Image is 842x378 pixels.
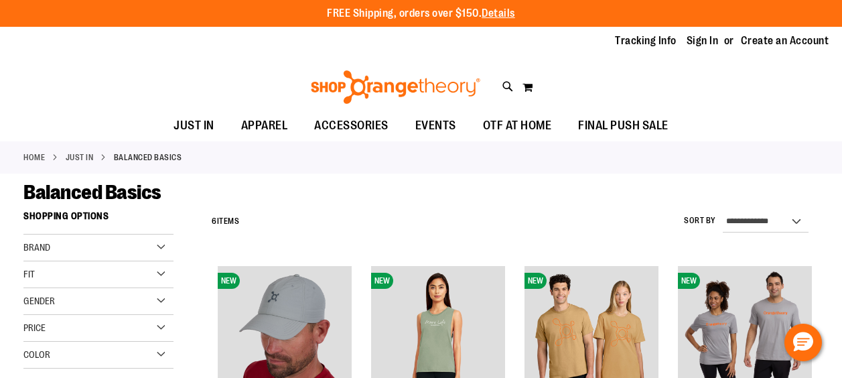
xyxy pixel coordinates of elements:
[241,111,288,141] span: APPAREL
[23,181,161,204] span: Balanced Basics
[23,242,50,253] span: Brand
[301,111,402,141] a: ACCESSORIES
[23,204,173,235] strong: Shopping Options
[615,34,677,48] a: Tracking Info
[684,215,716,227] label: Sort By
[687,34,719,48] a: Sign In
[309,70,482,104] img: Shop Orangetheory
[678,273,700,289] span: NEW
[741,34,829,48] a: Create an Account
[23,322,46,333] span: Price
[23,151,45,164] a: Home
[578,111,669,141] span: FINAL PUSH SALE
[483,111,552,141] span: OTF AT HOME
[173,111,214,141] span: JUST IN
[23,296,55,306] span: Gender
[23,349,50,360] span: Color
[470,111,565,141] a: OTF AT HOME
[327,6,515,21] p: FREE Shipping, orders over $150.
[415,111,456,141] span: EVENTS
[228,111,301,141] a: APPAREL
[524,273,547,289] span: NEW
[23,269,35,279] span: Fit
[212,216,217,226] span: 6
[565,111,682,141] a: FINAL PUSH SALE
[402,111,470,141] a: EVENTS
[314,111,389,141] span: ACCESSORIES
[371,273,393,289] span: NEW
[218,273,240,289] span: NEW
[482,7,515,19] a: Details
[160,111,228,141] a: JUST IN
[66,151,94,164] a: JUST IN
[114,151,182,164] strong: Balanced Basics
[784,324,822,361] button: Hello, have a question? Let’s chat.
[212,211,239,232] h2: Items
